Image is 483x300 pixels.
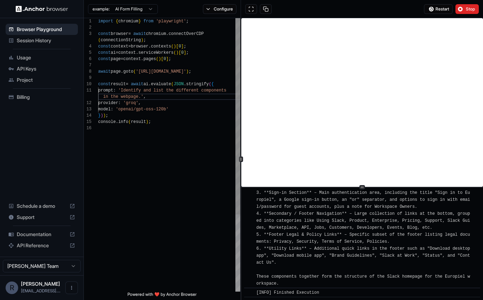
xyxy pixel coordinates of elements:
[424,4,453,14] button: Restart
[17,214,67,221] span: Support
[6,200,78,212] div: Schedule a demo
[6,240,78,251] div: API Reference
[455,4,479,14] button: Stop
[93,6,110,12] span: example:
[6,229,78,240] div: Documentation
[17,242,67,249] span: API Reference
[6,212,78,223] div: Support
[16,6,68,12] img: Anchor Logo
[65,281,78,294] button: Open menu
[436,6,449,12] span: Restart
[17,76,75,83] span: Project
[6,92,78,103] div: Billing
[6,52,78,63] div: Usage
[260,4,272,14] button: Copy session ID
[245,4,257,14] button: Open in full screen
[17,54,75,61] span: Usage
[6,63,78,74] div: API Keys
[6,281,18,294] div: R
[6,24,78,35] div: Browser Playground
[17,94,75,101] span: Billing
[17,37,75,44] span: Session History
[17,26,75,33] span: Browser Playground
[6,74,78,86] div: Project
[17,203,67,210] span: Schedule a demo
[21,281,60,287] span: Roberto Frias
[21,288,60,293] span: rcfrias@gmail.com
[17,65,75,72] span: API Keys
[203,4,237,14] button: Configure
[17,231,67,238] span: Documentation
[6,35,78,46] div: Session History
[466,6,476,12] span: Stop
